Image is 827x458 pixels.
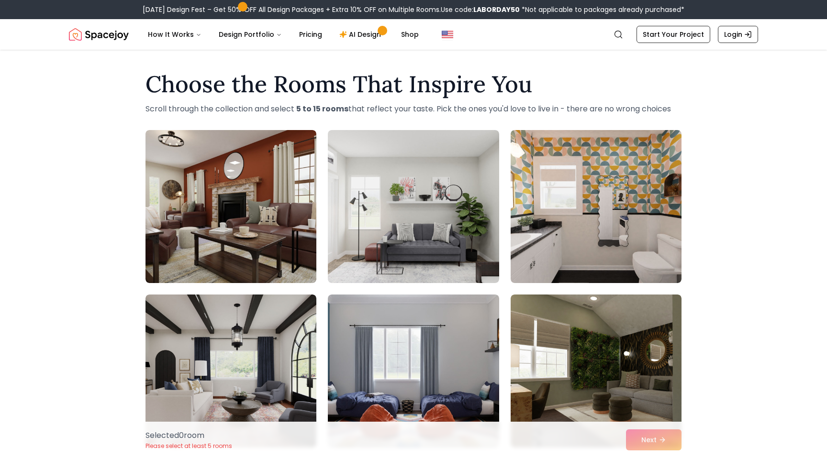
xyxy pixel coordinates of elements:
button: How It Works [140,25,209,44]
p: Selected 0 room [145,430,232,441]
p: Please select at least 5 rooms [145,442,232,450]
span: Use code: [441,5,520,14]
img: Room room-3 [511,130,682,283]
nav: Main [140,25,426,44]
a: Pricing [291,25,330,44]
a: Start Your Project [637,26,710,43]
a: Spacejoy [69,25,129,44]
span: *Not applicable to packages already purchased* [520,5,684,14]
img: Room room-4 [145,294,316,447]
h1: Choose the Rooms That Inspire You [145,73,682,96]
a: AI Design [332,25,391,44]
button: Design Portfolio [211,25,290,44]
img: Room room-5 [328,294,499,447]
div: [DATE] Design Fest – Get 50% OFF All Design Packages + Extra 10% OFF on Multiple Rooms. [143,5,684,14]
strong: 5 to 15 rooms [296,103,348,114]
img: Room room-1 [145,130,316,283]
p: Scroll through the collection and select that reflect your taste. Pick the ones you'd love to liv... [145,103,682,115]
img: Spacejoy Logo [69,25,129,44]
nav: Global [69,19,758,50]
a: Login [718,26,758,43]
img: Room room-2 [328,130,499,283]
img: Room room-6 [511,294,682,447]
b: LABORDAY50 [473,5,520,14]
a: Shop [393,25,426,44]
img: United States [442,29,453,40]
